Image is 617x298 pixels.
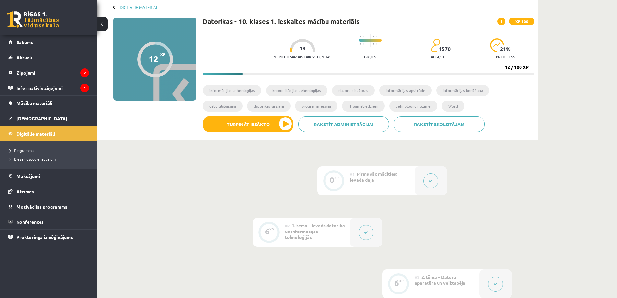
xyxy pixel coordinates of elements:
a: Programma [10,148,91,153]
img: students-c634bb4e5e11cddfef0936a35e636f08e4e9abd3cc4e673bd6f9a4125e45ecb1.svg [431,38,440,52]
div: XP [399,279,404,283]
span: Proktoringa izmēģinājums [17,234,73,240]
span: #3 [415,275,419,280]
li: informācijas kodēšana [436,85,489,96]
span: Programma [10,148,34,153]
img: icon-short-line-57e1e144782c952c97e751825c79c345078a6d821885a25fce030b3d8c18986b.svg [373,36,374,37]
img: icon-short-line-57e1e144782c952c97e751825c79c345078a6d821885a25fce030b3d8c18986b.svg [376,36,377,37]
div: 12 [149,54,158,64]
legend: Ziņojumi [17,65,89,80]
a: Aktuāli [8,50,89,65]
span: Konferences [17,219,44,225]
legend: Maksājumi [17,169,89,184]
a: Ziņojumi2 [8,65,89,80]
li: tehnoloģiju nozīme [389,101,437,112]
span: Mācību materiāli [17,100,52,106]
a: Biežāk uzdotie jautājumi [10,156,91,162]
img: icon-long-line-d9ea69661e0d244f92f715978eff75569469978d946b2353a9bb055b3ed8787d.svg [370,34,371,47]
span: Pirms sāc mācīties! Ievada daļa [350,171,397,183]
li: Word [442,101,464,112]
p: Nepieciešamais laiks stundās [273,54,331,59]
a: Motivācijas programma [8,199,89,214]
div: 6 [394,280,399,286]
i: 1 [80,84,89,92]
span: Biežāk uzdotie jautājumi [10,156,57,161]
img: icon-short-line-57e1e144782c952c97e751825c79c345078a6d821885a25fce030b3d8c18986b.svg [373,43,374,45]
div: 6 [265,229,269,234]
a: Rakstīt skolotājam [394,116,485,132]
a: Konferences [8,214,89,229]
img: icon-short-line-57e1e144782c952c97e751825c79c345078a6d821885a25fce030b3d8c18986b.svg [360,36,361,37]
img: icon-short-line-57e1e144782c952c97e751825c79c345078a6d821885a25fce030b3d8c18986b.svg [376,43,377,45]
a: Rīgas 1. Tālmācības vidusskola [7,11,59,28]
span: #1 [350,172,355,177]
span: #2 [285,223,290,228]
li: datu glabāšana [203,101,243,112]
i: 2 [80,68,89,77]
a: [DEMOGRAPHIC_DATA] [8,111,89,126]
li: informācijas tehnoloģijas [203,85,261,96]
li: programmēšana [295,101,337,112]
p: progress [496,54,515,59]
div: XP [269,228,274,231]
h1: Datorikas - 10. klases 1. ieskaites mācību materiāls [203,18,360,25]
div: 0 [330,177,334,183]
li: datoru sistēmas [332,85,375,96]
span: Aktuāli [17,54,32,60]
span: Atzīmes [17,188,34,194]
a: Atzīmes [8,184,89,199]
img: icon-short-line-57e1e144782c952c97e751825c79c345078a6d821885a25fce030b3d8c18986b.svg [360,43,361,45]
a: Mācību materiāli [8,96,89,111]
span: XP 100 [509,18,534,25]
span: 1. tēma – Ievads datorikā un informācijas tehnoloģijās [285,222,345,240]
span: 1570 [439,46,451,52]
img: icon-progress-161ccf0a02000e728c5f80fcf4c31c7af3da0e1684b2b1d7c360e028c24a22f1.svg [490,38,504,52]
a: Informatīvie ziņojumi1 [8,80,89,95]
span: Motivācijas programma [17,204,68,209]
a: Maksājumi [8,169,89,184]
legend: Informatīvie ziņojumi [17,80,89,95]
span: 18 [300,45,305,51]
span: XP [160,52,166,56]
a: Digitālie materiāli [8,126,89,141]
li: komunikācijas tehnoloģijas [266,85,327,96]
li: datorikas virzieni [247,101,291,112]
li: IT pamatjēdzieni [342,101,385,112]
a: Digitālie materiāli [120,5,159,10]
li: informācijas apstrāde [379,85,432,96]
a: Proktoringa izmēģinājums [8,230,89,244]
span: 21 % [500,46,511,52]
a: Sākums [8,35,89,50]
span: Digitālie materiāli [17,131,55,137]
p: Grūts [364,54,376,59]
button: Turpināt iesākto [203,116,293,132]
span: Sākums [17,39,33,45]
span: 2. tēma – Datora aparatūra un veiktspēja [415,274,465,286]
span: [DEMOGRAPHIC_DATA] [17,115,67,121]
div: XP [334,176,339,180]
p: apgūst [431,54,445,59]
a: Rakstīt administrācijai [298,116,389,132]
